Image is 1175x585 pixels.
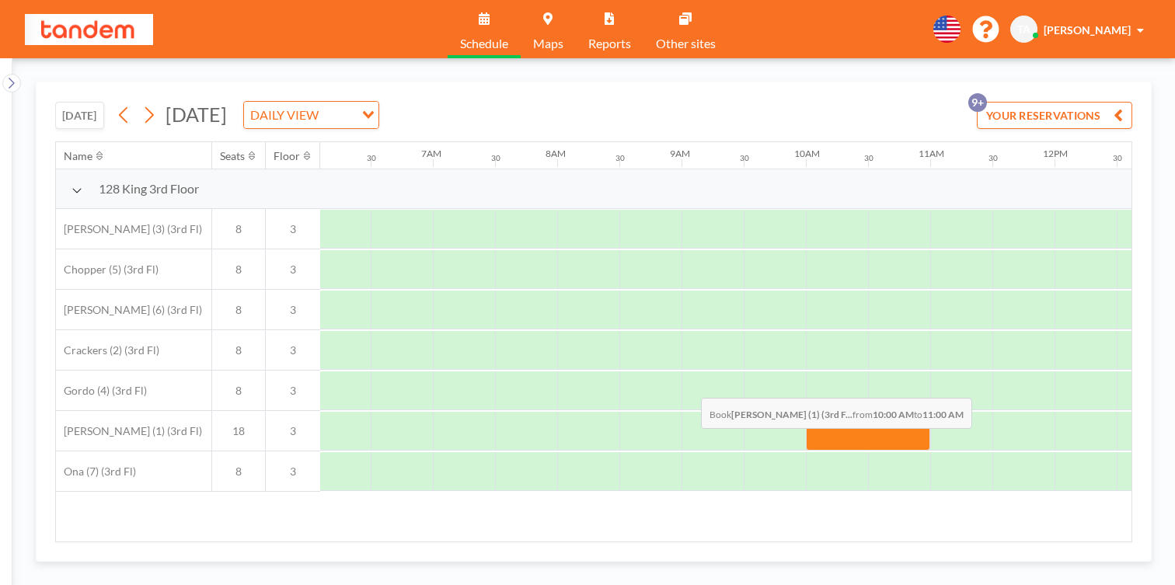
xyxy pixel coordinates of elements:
span: 8 [212,222,265,236]
span: Other sites [656,37,716,50]
span: 128 King 3rd Floor [99,181,199,197]
div: 7AM [421,148,441,159]
span: 3 [266,384,320,398]
span: [PERSON_NAME] (3) (3rd Fl) [56,222,202,236]
div: 30 [367,153,376,163]
input: Search for option [323,105,353,125]
span: Maps [533,37,563,50]
span: Gordo (4) (3rd Fl) [56,384,147,398]
span: Reports [588,37,631,50]
span: 18 [212,424,265,438]
span: 3 [266,263,320,277]
span: Schedule [460,37,508,50]
div: 30 [1113,153,1122,163]
div: 30 [615,153,625,163]
div: 11AM [919,148,944,159]
div: Seats [220,149,245,163]
span: 3 [266,222,320,236]
span: 3 [266,465,320,479]
span: 8 [212,384,265,398]
button: YOUR RESERVATIONS9+ [977,102,1132,129]
div: 10AM [794,148,820,159]
span: TA [1017,23,1030,37]
span: 8 [212,263,265,277]
button: [DATE] [55,102,104,129]
span: 3 [266,424,320,438]
div: Floor [274,149,300,163]
span: 8 [212,343,265,357]
span: Ona (7) (3rd Fl) [56,465,136,479]
span: [PERSON_NAME] (1) (3rd Fl) [56,424,202,438]
b: 10:00 AM [873,409,914,420]
b: 11:00 AM [922,409,964,420]
div: Search for option [244,102,378,128]
span: 3 [266,343,320,357]
span: DAILY VIEW [247,105,322,125]
span: [PERSON_NAME] (6) (3rd Fl) [56,303,202,317]
span: 3 [266,303,320,317]
div: 30 [491,153,500,163]
div: Name [64,149,92,163]
div: 30 [740,153,749,163]
span: [PERSON_NAME] [1044,23,1131,37]
div: 9AM [670,148,690,159]
span: Crackers (2) (3rd Fl) [56,343,159,357]
div: 30 [864,153,873,163]
div: 30 [988,153,998,163]
span: 8 [212,465,265,479]
div: 8AM [546,148,566,159]
img: organization-logo [25,14,153,45]
b: [PERSON_NAME] (1) (3rd F... [731,409,852,420]
span: 8 [212,303,265,317]
span: [DATE] [166,103,227,126]
span: Book from to [701,398,972,429]
div: 12PM [1043,148,1068,159]
span: Chopper (5) (3rd Fl) [56,263,159,277]
p: 9+ [968,93,987,112]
